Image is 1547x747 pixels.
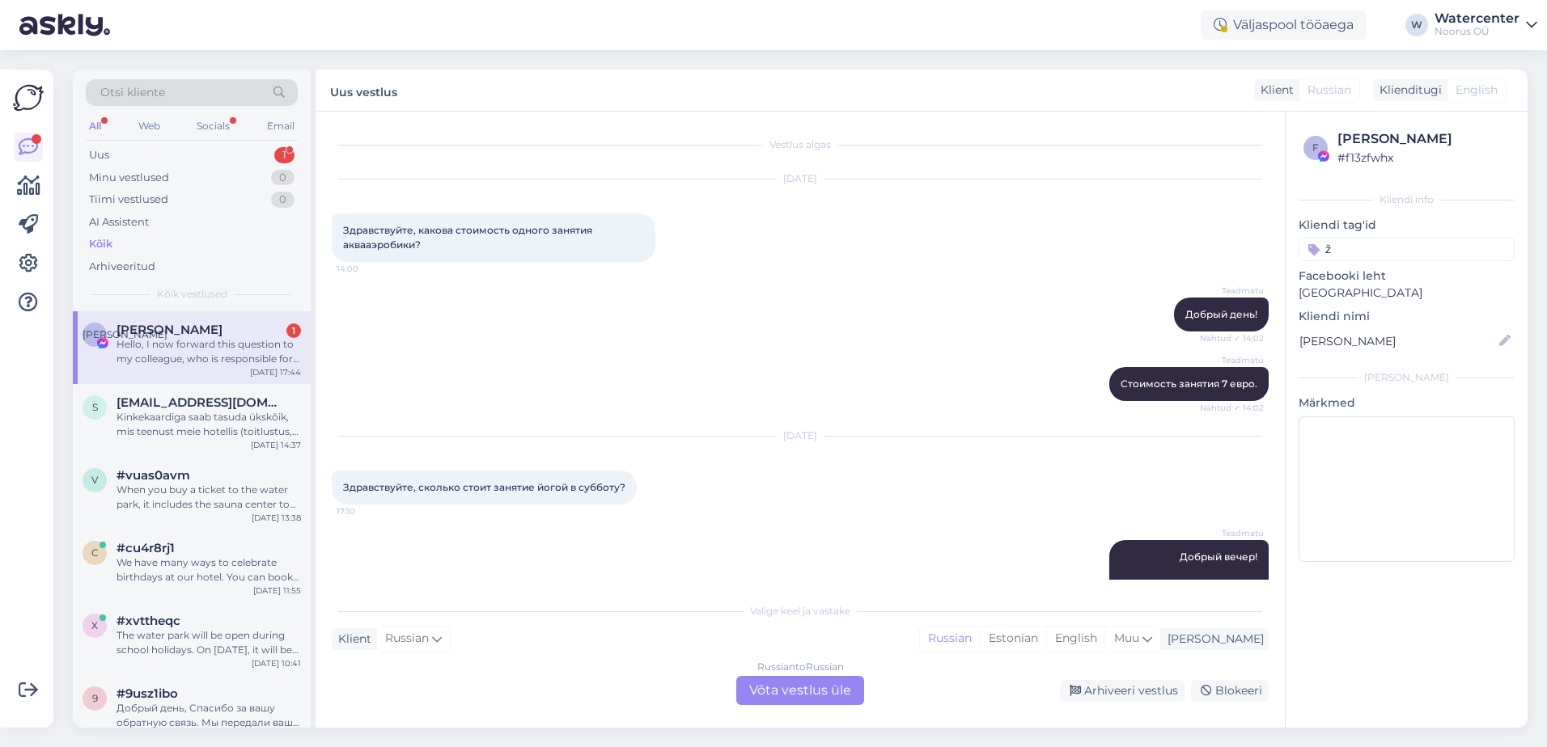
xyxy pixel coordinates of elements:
div: [DATE] 11:55 [253,585,301,597]
span: Muu [1114,631,1139,645]
div: Добрый день, Спасибо за вашу обратную связь. Мы передали ваше замечание в наш технический отдел. [117,701,301,730]
span: English [1456,82,1498,99]
div: Russian to Russian [757,660,844,674]
div: [DATE] 10:41 [252,657,301,669]
span: Russian [385,630,429,648]
span: Kõik vestlused [157,287,227,302]
span: Добрый вечер! Стоимость занятия 7 евро. [1121,551,1257,592]
div: [DATE] 17:44 [250,366,301,378]
span: Здравствуйте, какова стоимость одного занятия аквааэробики? [343,224,595,251]
div: Kliendi info [1299,192,1515,207]
p: Kliendi nimi [1299,308,1515,325]
div: Klient [1254,82,1294,99]
span: Nähtud ✓ 14:02 [1200,332,1264,344]
div: Uus [89,147,109,163]
img: Askly Logo [13,82,44,113]
span: Стоимость занятия 7 евро. [1121,378,1257,390]
span: [PERSON_NAME] [83,328,167,340]
div: Web [135,116,163,137]
div: [DATE] 14:37 [251,439,301,451]
div: Vestlus algas [332,137,1269,152]
div: We have many ways to celebrate birthdays at our hotel. You can book a two-night stay with differe... [117,555,301,585]
div: [PERSON_NAME] [1299,370,1515,385]
div: When you buy a ticket to the water park, it includes the sauna center too. No extra payment neede... [117,483,301,512]
a: WatercenterNoorus OÜ [1435,12,1537,38]
div: All [86,116,104,137]
div: Estonian [980,627,1046,651]
div: Russian [920,627,980,651]
span: 14:00 [337,263,397,275]
span: Инна Мищенко [117,323,223,337]
div: 1 [274,147,295,163]
span: Nähtud ✓ 14:02 [1200,402,1264,414]
div: Kinkekaardiga saab tasuda ükskõik, mis teenust meie hotellis (toitlustus, hoolitsused jne). Õhtus... [117,410,301,439]
span: f [1312,141,1319,154]
div: [DATE] [332,171,1269,186]
span: Teadmatu [1203,354,1264,366]
div: AI Assistent [89,214,149,230]
p: Facebooki leht [1299,268,1515,285]
div: 1 [286,323,301,338]
div: # f13zfwhx [1337,149,1510,167]
div: Arhiveeri vestlus [1060,680,1185,702]
div: 0 [271,192,295,208]
div: Hello, I now forward this question to my colleague, who is responsible for this. The reply will b... [117,337,301,366]
span: x [91,619,98,631]
span: #xvttheqc [117,614,180,628]
div: Klient [332,631,371,648]
input: Lisa nimi [1299,332,1496,350]
span: 17:10 [337,505,397,517]
div: Socials [193,116,233,137]
p: Märkmed [1299,395,1515,411]
div: Tiimi vestlused [89,192,168,208]
div: Noorus OÜ [1435,25,1519,38]
div: Email [264,116,298,137]
label: Uus vestlus [330,79,397,101]
span: S [92,401,98,413]
div: Minu vestlused [89,170,169,186]
div: Väljaspool tööaega [1201,11,1367,40]
div: Valige keel ja vastake [332,604,1269,618]
p: [GEOGRAPHIC_DATA] [1299,285,1515,302]
span: #vuas0avm [117,468,190,483]
div: Arhiveeritud [89,259,155,275]
div: The water park will be open during school holidays. On [DATE], it will be open from 10:00 AM to 8... [117,628,301,657]
div: Kõik [89,236,112,252]
div: [PERSON_NAME] [1337,129,1510,149]
span: Добрый день! [1185,308,1257,320]
span: 9 [92,692,98,704]
span: Otsi kliente [100,84,165,101]
span: Teadmatu [1203,285,1264,297]
div: English [1046,627,1105,651]
span: #cu4r8rj1 [117,541,175,555]
span: v [91,474,98,486]
span: Russian [1308,82,1351,99]
div: Watercenter [1435,12,1519,25]
span: Здравствуйте, сколько стоит занятие йогой в субботу? [343,481,625,493]
span: Sigridansu@gmail.com [117,395,285,410]
span: #9usz1ibo [117,686,178,701]
div: Blokeeri [1191,680,1269,702]
div: 0 [271,170,295,186]
span: c [91,547,99,559]
div: Klienditugi [1373,82,1442,99]
div: Võta vestlus üle [736,676,864,705]
div: [DATE] 13:38 [252,512,301,524]
p: Kliendi tag'id [1299,217,1515,234]
span: Teadmatu [1203,527,1264,539]
div: W [1405,14,1428,36]
input: Lisa tag [1299,237,1515,261]
div: [DATE] [332,428,1269,443]
div: [PERSON_NAME] [1161,631,1264,648]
